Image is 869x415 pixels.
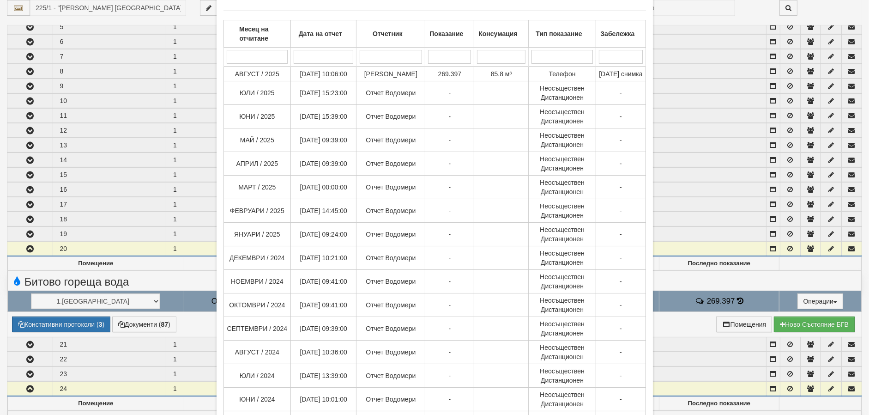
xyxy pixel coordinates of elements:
td: [DATE] 09:41:00 [291,293,356,317]
td: [DATE] 15:23:00 [291,81,356,105]
td: [DATE] 09:24:00 [291,223,356,246]
td: Неосъществен Дистанционен [528,246,596,270]
td: ЮНИ / 2025 [223,105,291,128]
span: 85.8 м³ [491,70,512,78]
th: Дата на отчет: No sort applied, activate to apply an ascending sort [291,20,356,48]
td: [PERSON_NAME] [356,67,425,81]
span: - [449,231,451,238]
span: - [449,207,451,214]
span: - [449,183,451,191]
span: [DATE] снимка [599,70,642,78]
span: - [620,372,622,379]
span: - [449,372,451,379]
td: ФЕВРУАРИ / 2025 [223,199,291,223]
td: [DATE] 15:39:00 [291,105,356,128]
b: Дата на отчет [299,30,342,37]
b: Показание [429,30,463,37]
td: ЮЛИ / 2024 [223,364,291,388]
span: - [620,231,622,238]
span: - [449,160,451,167]
td: Неосъществен Дистанционен [528,341,596,364]
td: АВГУСТ / 2024 [223,341,291,364]
span: - [620,183,622,191]
th: Забележка: No sort applied, activate to apply an ascending sort [596,20,646,48]
span: - [620,207,622,214]
td: Отчет Водомери [356,176,425,199]
td: Неосъществен Дистанционен [528,388,596,411]
td: [DATE] 09:41:00 [291,270,356,293]
span: - [449,396,451,403]
span: - [449,136,451,144]
span: - [449,278,451,285]
td: ОКТОМВРИ / 2024 [223,293,291,317]
td: Телефон [528,67,596,81]
span: - [620,278,622,285]
td: ЮНИ / 2024 [223,388,291,411]
td: Неосъществен Дистанционен [528,223,596,246]
td: Отчет Водомери [356,270,425,293]
td: МАРТ / 2025 [223,176,291,199]
td: Отчет Водомери [356,105,425,128]
td: МАЙ / 2025 [223,128,291,152]
td: [DATE] 14:45:00 [291,199,356,223]
td: АПРИЛ / 2025 [223,152,291,176]
td: [DATE] 09:39:00 [291,128,356,152]
td: Отчет Водомери [356,317,425,341]
td: Неосъществен Дистанционен [528,128,596,152]
td: Отчет Водомери [356,81,425,105]
td: Отчет Водомери [356,341,425,364]
th: Отчетник: No sort applied, activate to apply an ascending sort [356,20,425,48]
td: Отчет Водомери [356,293,425,317]
td: Отчет Водомери [356,246,425,270]
td: ЮЛИ / 2025 [223,81,291,105]
td: [DATE] 13:39:00 [291,364,356,388]
th: Консумация: No sort applied, activate to apply an ascending sort [474,20,528,48]
td: АВГУСТ / 2025 [223,67,291,81]
span: - [620,301,622,309]
b: Консумация [478,30,517,37]
td: [DATE] 10:21:00 [291,246,356,270]
span: - [449,254,451,262]
td: Неосъществен Дистанционен [528,317,596,341]
td: ДЕКЕМВРИ / 2024 [223,246,291,270]
td: Неосъществен Дистанционен [528,105,596,128]
span: - [620,136,622,144]
span: - [449,348,451,356]
b: Тип показание [536,30,582,37]
span: 269.397 [438,70,462,78]
th: Показание: No sort applied, activate to apply an ascending sort [425,20,474,48]
td: [DATE] 10:36:00 [291,341,356,364]
span: - [620,348,622,356]
span: - [449,325,451,332]
span: - [620,396,622,403]
span: - [620,325,622,332]
th: Месец на отчитане: No sort applied, activate to apply an ascending sort [223,20,291,48]
span: - [620,160,622,167]
span: - [449,89,451,97]
b: Отчетник [373,30,402,37]
td: Неосъществен Дистанционен [528,270,596,293]
td: Неосъществен Дистанционен [528,199,596,223]
td: Неосъществен Дистанционен [528,293,596,317]
td: Отчет Водомери [356,152,425,176]
span: - [620,254,622,262]
td: [DATE] 00:00:00 [291,176,356,199]
td: Отчет Водомери [356,388,425,411]
td: [DATE] 09:39:00 [291,317,356,341]
span: - [620,113,622,120]
td: НОЕМВРИ / 2024 [223,270,291,293]
td: [DATE] 10:06:00 [291,67,356,81]
b: Месец на отчитане [239,25,269,42]
td: Отчет Водомери [356,223,425,246]
td: Отчет Водомери [356,199,425,223]
td: ЯНУАРИ / 2025 [223,223,291,246]
td: Неосъществен Дистанционен [528,364,596,388]
td: Отчет Водомери [356,128,425,152]
td: Неосъществен Дистанционен [528,176,596,199]
b: Забележка [600,30,634,37]
span: - [620,89,622,97]
span: - [449,301,451,309]
th: Тип показание: No sort applied, activate to apply an ascending sort [528,20,596,48]
td: Отчет Водомери [356,364,425,388]
td: Неосъществен Дистанционен [528,81,596,105]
